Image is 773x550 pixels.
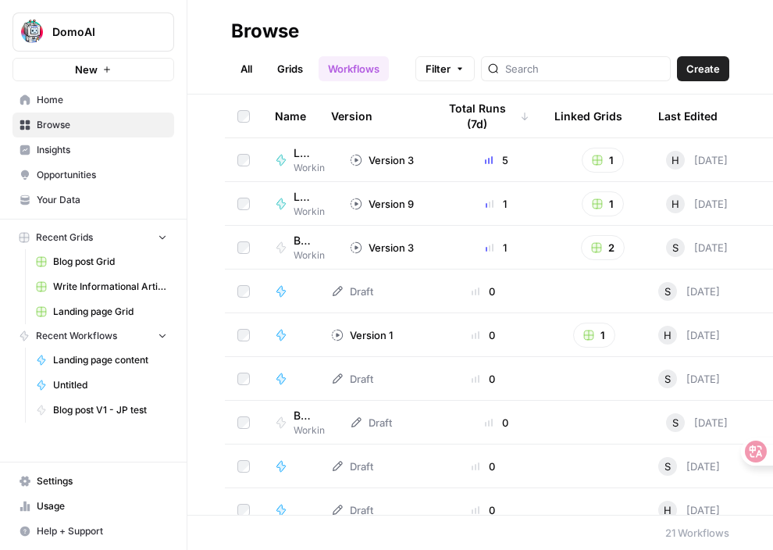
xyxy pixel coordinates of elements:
[37,118,167,132] span: Browse
[671,196,679,212] span: H
[666,413,728,432] div: [DATE]
[505,61,664,77] input: Search
[294,423,325,437] span: Workin
[275,371,306,387] a: Untitled
[268,56,312,81] a: Grids
[664,284,671,299] span: S
[12,469,174,494] a: Settings
[665,525,729,541] div: 21 Workflows
[12,187,174,212] a: Your Data
[12,324,174,348] button: Recent Workflows
[581,235,625,260] button: 2
[658,457,720,476] div: [DATE]
[437,95,529,137] div: Total Runs (7d)
[12,162,174,187] a: Opportunities
[53,305,167,319] span: Landing page Grid
[29,299,174,324] a: Landing page Grid
[350,152,414,168] div: Version 3
[350,240,414,255] div: Version 3
[658,95,718,137] div: Last Edited
[18,18,46,46] img: DomoAI Logo
[12,87,174,112] a: Home
[275,459,306,474] a: Sushi
[37,93,167,107] span: Home
[319,56,389,81] a: Workflows
[53,353,167,367] span: Landing page content
[53,280,167,294] span: Write Informational Article
[658,282,720,301] div: [DATE]
[53,403,167,417] span: Blog post V1 - JP test
[231,56,262,81] a: All
[294,408,312,423] span: Blog post sushi
[331,284,373,299] div: Draft
[677,56,729,81] button: Create
[29,398,174,423] a: Blog post V1 - JP test
[294,248,325,262] span: Workin
[52,24,147,40] span: DomoAI
[664,502,671,518] span: H
[29,373,174,398] a: Untitled
[686,61,720,77] span: Create
[664,459,671,474] span: S
[573,323,615,348] button: 1
[275,233,325,262] a: Blog post V1Workin
[437,502,529,518] div: 0
[36,230,93,245] span: Recent Grids
[294,189,312,205] span: Landing page
[426,61,451,77] span: Filter
[331,502,373,518] div: Draft
[12,58,174,81] button: New
[671,152,679,168] span: H
[666,195,728,213] div: [DATE]
[275,284,306,299] a: Untitled
[231,19,299,44] div: Browse
[452,240,540,255] div: 1
[275,502,306,518] a: Untitled
[12,112,174,137] a: Browse
[658,326,720,345] div: [DATE]
[437,371,529,387] div: 0
[582,148,624,173] button: 1
[294,233,312,248] span: Blog post V1
[275,95,306,137] div: Name
[12,12,174,52] button: Workspace: DomoAI
[672,240,679,255] span: S
[53,378,167,392] span: Untitled
[37,499,167,513] span: Usage
[29,348,174,373] a: Landing page content
[437,459,529,474] div: 0
[350,196,414,212] div: Version 9
[275,327,306,343] a: Landing page content
[452,415,540,430] div: 0
[53,255,167,269] span: Blog post Grid
[37,524,167,538] span: Help + Support
[658,370,720,388] div: [DATE]
[37,193,167,207] span: Your Data
[29,274,174,299] a: Write Informational Article
[666,238,728,257] div: [DATE]
[331,95,372,137] div: Version
[658,501,720,520] div: [DATE]
[331,327,393,343] div: Version 1
[664,371,671,387] span: S
[275,408,325,437] a: Blog post sushiWorkin
[294,145,312,161] span: Landing page - solutions
[331,459,373,474] div: Draft
[275,189,325,219] a: Landing pageWorkin
[12,494,174,519] a: Usage
[294,161,325,175] span: Workin
[664,327,671,343] span: H
[672,415,679,430] span: S
[12,519,174,544] button: Help + Support
[75,62,98,77] span: New
[554,95,622,137] div: Linked Grids
[452,196,540,212] div: 1
[331,371,373,387] div: Draft
[582,191,624,216] button: 1
[12,226,174,249] button: Recent Grids
[350,415,392,430] div: Draft
[415,56,475,81] button: Filter
[437,327,529,343] div: 0
[12,137,174,162] a: Insights
[36,329,117,343] span: Recent Workflows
